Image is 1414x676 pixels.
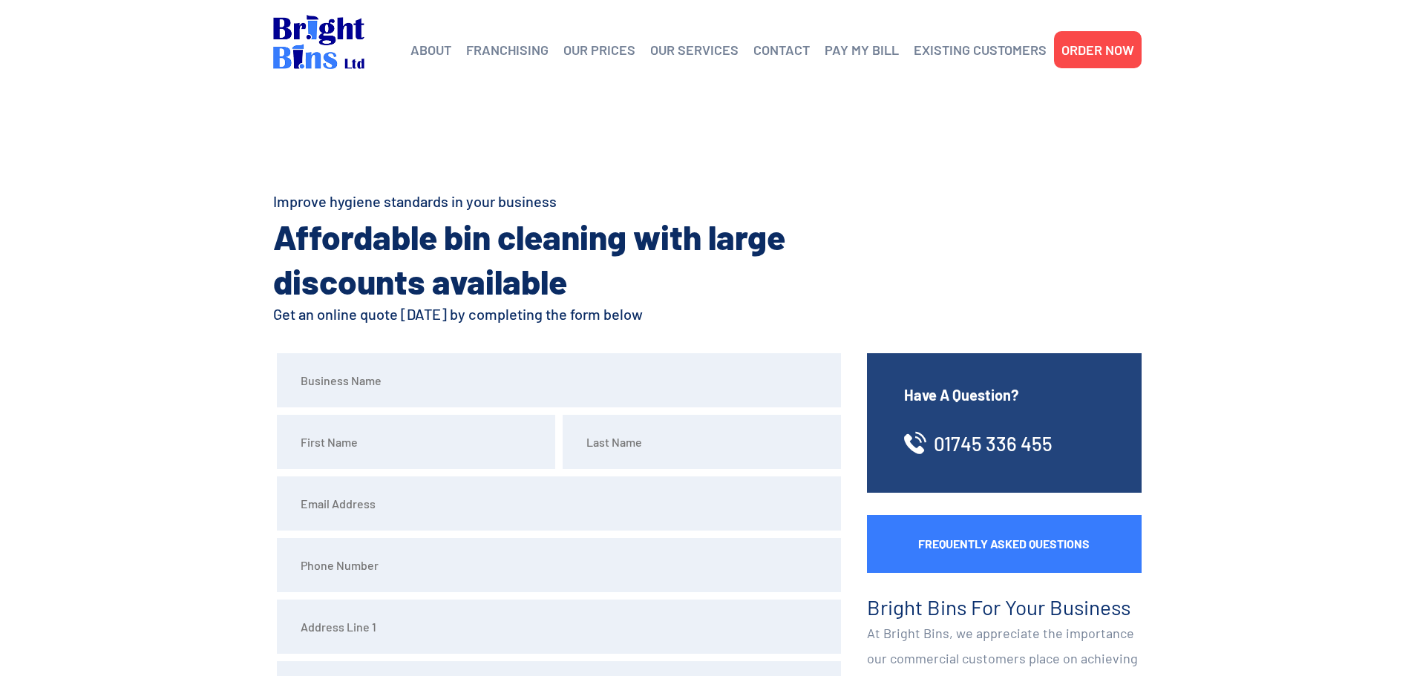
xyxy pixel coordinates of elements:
[277,538,841,592] input: Phone Number
[410,39,451,61] a: ABOUT
[934,432,1053,455] a: 01745 336 455
[277,353,841,407] input: Business Name
[904,384,1104,405] h4: Have A Question?
[277,600,841,654] input: Address Line 1
[867,595,1142,620] h3: Bright Bins For Your Business
[650,39,739,61] a: OUR SERVICES
[466,39,549,61] a: FRANCHISING
[563,39,635,61] a: OUR PRICES
[273,191,830,211] h4: Improve hygiene standards in your business
[914,39,1047,61] a: EXISTING CUSTOMERS
[1061,39,1134,61] a: ORDER NOW
[277,476,841,531] input: Email Address
[825,39,899,61] a: PAY MY BILL
[867,515,1142,573] a: Frequently Asked Questions
[273,303,830,324] h4: Get an online quote [DATE] by completing the form below
[273,214,830,303] h2: Affordable bin cleaning with large discounts available
[563,415,841,469] input: Last Name
[277,415,555,469] input: First Name
[753,39,810,61] a: CONTACT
